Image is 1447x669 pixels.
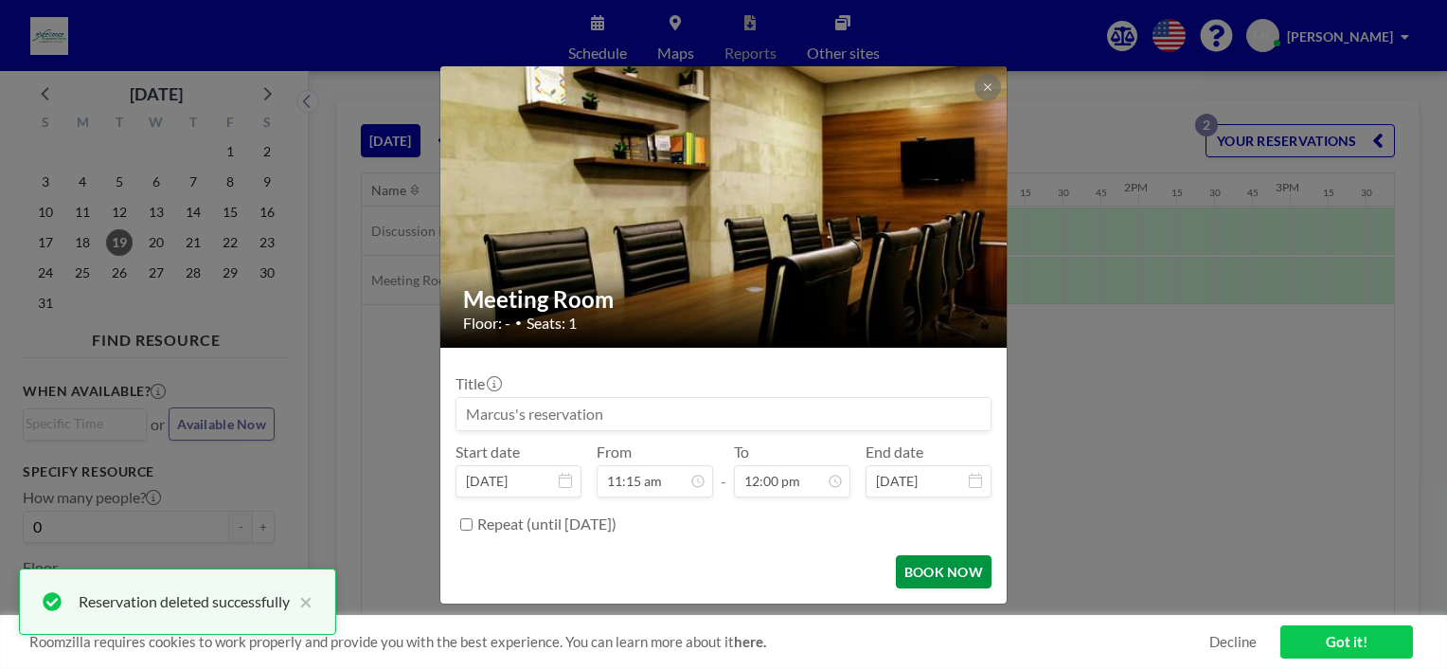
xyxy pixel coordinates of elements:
[896,555,991,588] button: BOOK NOW
[515,316,522,330] span: •
[477,515,616,533] label: Repeat (until [DATE])
[527,314,577,333] span: Seats: 1
[1209,633,1257,651] a: Decline
[29,633,1209,651] span: Roomzilla requires cookies to work properly and provide you with the best experience. You can lea...
[1280,625,1413,659] a: Got it!
[79,590,290,613] div: Reservation deleted successfully
[734,633,766,650] a: here.
[440,17,1009,396] img: 537.jpg
[463,314,510,333] span: Floor: -
[734,443,749,461] label: To
[290,590,313,613] button: close
[597,443,632,461] label: From
[456,398,991,430] input: Marcus's reservation
[866,443,923,461] label: End date
[456,443,520,461] label: Start date
[456,374,500,393] label: Title
[721,449,726,491] span: -
[463,285,986,314] h2: Meeting Room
